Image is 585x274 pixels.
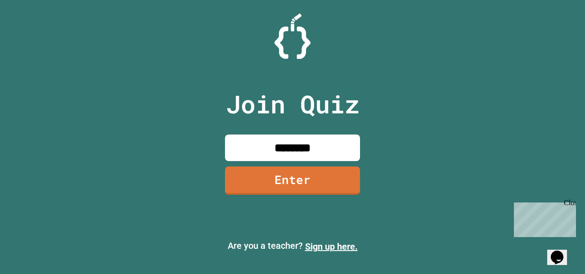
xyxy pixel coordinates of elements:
a: Enter [225,166,360,195]
a: Sign up here. [305,241,358,252]
div: Chat with us now!Close [4,4,62,57]
img: Logo.svg [274,13,310,59]
p: Are you a teacher? [7,239,578,253]
iframe: chat widget [547,238,576,265]
iframe: chat widget [510,199,576,237]
p: Join Quiz [226,85,360,123]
